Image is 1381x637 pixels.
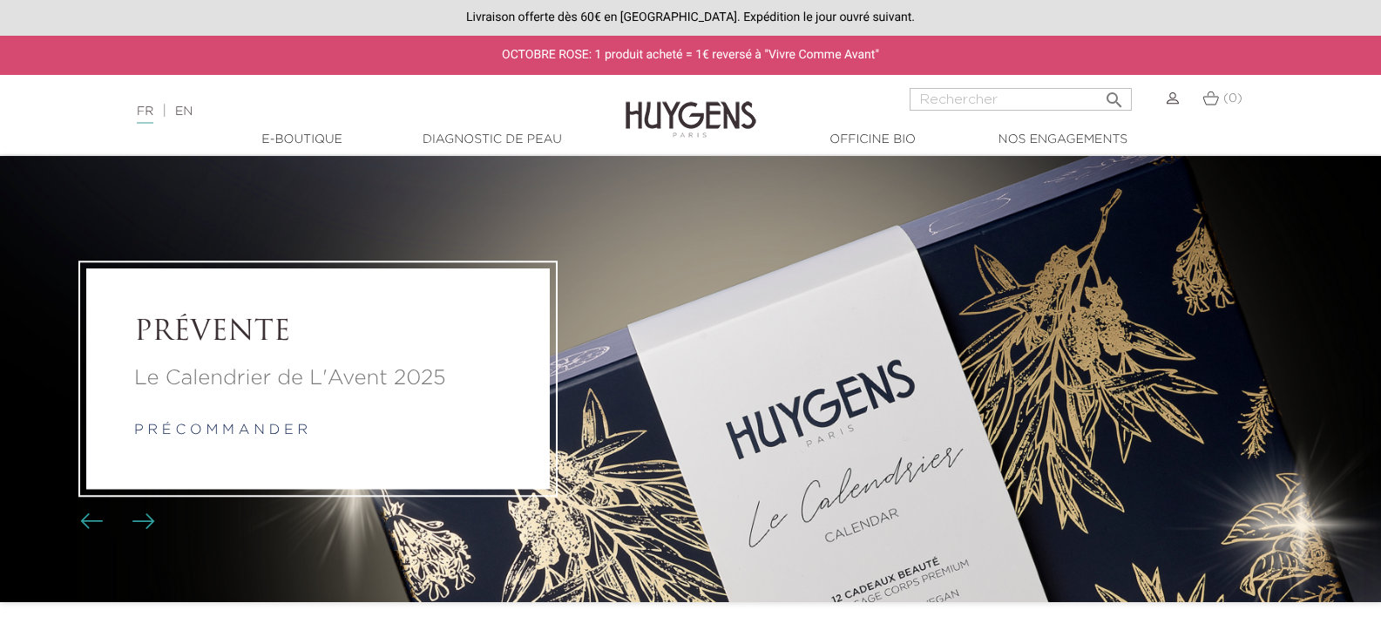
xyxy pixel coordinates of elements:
a: Diagnostic de peau [405,131,579,149]
a: E-Boutique [215,131,389,149]
div: Boutons du carrousel [87,509,144,535]
button:  [1099,83,1130,106]
a: p r é c o m m a n d e r [134,424,308,438]
a: EN [175,105,193,118]
a: PRÉVENTE [134,316,502,349]
input: Rechercher [910,88,1132,111]
div: | [128,101,562,122]
span: (0) [1223,92,1242,105]
a: Officine Bio [786,131,960,149]
img: Huygens [626,73,756,140]
a: FR [137,105,153,124]
i:  [1104,85,1125,105]
a: Le Calendrier de L'Avent 2025 [134,363,502,395]
a: Nos engagements [976,131,1150,149]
